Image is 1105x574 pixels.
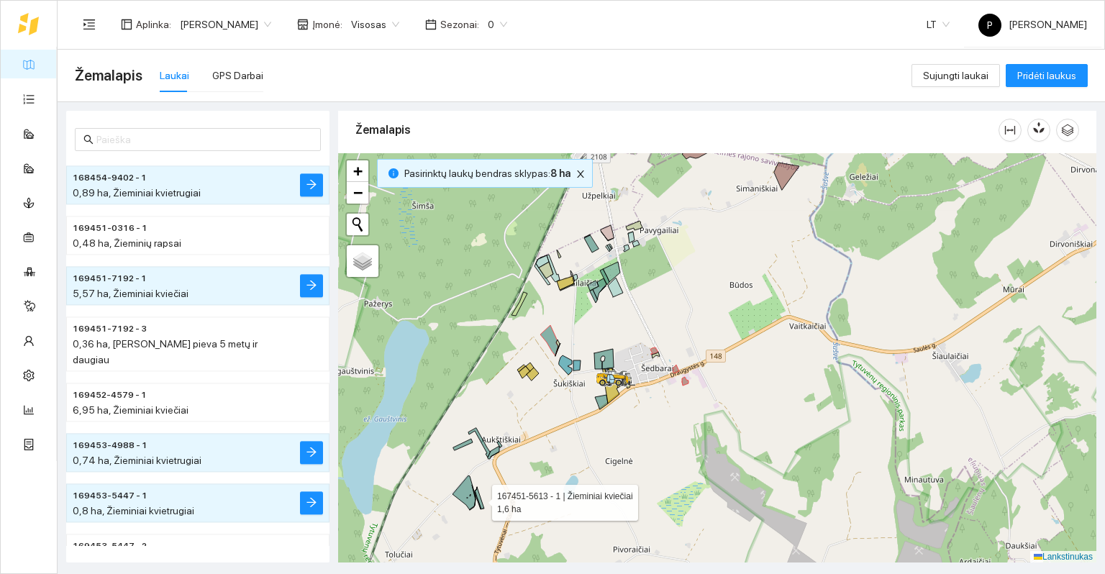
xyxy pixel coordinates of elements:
[999,124,1021,136] span: stulpelio plotis
[347,182,368,204] a: Atitolinti
[160,70,189,81] font: Laukai
[136,19,169,30] font: Aplinka
[83,135,94,145] span: paieška
[927,14,950,35] span: LT
[300,491,323,514] button: rodyklė į dešinę
[169,19,171,30] font: :
[351,19,386,30] font: Visosas
[999,119,1022,142] button: stulpelio plotis
[73,187,201,199] font: 0,89 ha, Žieminiai kvietrugiai
[987,19,993,31] font: P
[573,169,588,179] span: uždaryti
[911,70,1000,81] a: Sujungti laukai
[300,441,323,464] button: rodyklė į dešinę
[1006,64,1088,87] button: Pridėti laukus
[306,446,317,460] span: rodyklė į dešinę
[1034,552,1093,562] a: Lankstinukas
[212,70,263,81] font: GPS Darbai
[548,168,550,179] font: :
[353,183,363,201] font: −
[351,14,399,35] span: Visosas
[340,19,342,30] font: :
[73,404,188,416] font: 6,95 ha, Žieminiai kviečiai
[306,496,317,510] span: rodyklė į dešinę
[911,64,1000,87] button: Sujungti laukai
[312,19,340,30] font: Įmonė
[300,173,323,196] button: rodyklė į dešinę
[180,19,258,30] font: [PERSON_NAME]
[488,19,494,30] font: 0
[73,441,147,451] font: 169453-4988 - 1
[306,178,317,192] span: rodyklė į dešinę
[73,542,147,552] font: 169453-5447 - 2
[306,279,317,293] span: rodyklė į dešinę
[353,162,363,180] font: +
[73,540,147,554] span: 169453-5447 - 2
[923,70,988,81] font: Sujungti laukai
[83,18,96,31] span: meniu išskleidimas
[75,67,142,84] font: Žemalapis
[572,165,589,183] button: uždaryti
[73,323,147,337] span: 169451-7192 - 3
[96,132,312,147] input: Paieška
[1042,552,1093,562] font: Lankstinukas
[73,173,147,183] font: 168454-9402 - 1
[477,19,479,30] font: :
[1006,70,1088,81] a: Pridėti laukus
[73,224,147,234] font: 169451-0316 - 1
[75,10,104,39] button: meniu išskleidimas
[73,273,147,286] span: 169451-7192 - 1
[73,288,188,299] font: 5,57 ha, Žieminiai kviečiai
[927,19,937,30] font: LT
[73,172,147,186] span: 168454-9402 - 1
[347,160,368,182] a: Priartinti
[180,14,271,35] span: Paulius
[73,455,201,466] font: 0,74 ha, Žieminiai kvietrugiai
[300,274,323,297] button: rodyklė į dešinę
[73,389,147,403] span: 169452-4579 - 1
[550,168,570,179] font: 8 ha
[73,274,147,284] font: 169451-7192 - 1
[1009,19,1087,30] font: [PERSON_NAME]
[121,19,132,30] span: išdėstymas
[425,19,437,30] span: kalendorius
[1017,70,1076,81] font: Pridėti laukus
[73,490,147,504] span: 169453-5447 - 1
[404,168,548,179] font: Pasirinktų laukų bendras sklypas
[75,64,142,87] span: Žemalapis
[347,245,378,277] a: Sluoksniai
[73,222,147,236] span: 169451-0316 - 1
[488,14,507,35] span: 0
[73,338,258,365] font: 0,36 ha, [PERSON_NAME] pieva 5 metų ir daugiau
[297,19,309,30] span: parduotuvė
[73,505,194,516] font: 0,8 ha, Žieminiai kvietrugiai
[73,491,147,501] font: 169453-5447 - 1
[347,214,368,235] button: Pradėti naują paiešką
[440,19,477,30] font: Sezonai
[73,391,147,401] font: 169452-4579 - 1
[73,324,147,334] font: 169451-7192 - 3
[355,123,411,137] font: Žemalapis
[73,237,181,249] font: 0,48 ha, Žieminių rapsai
[73,439,147,453] span: 169453-4988 - 1
[388,168,399,178] span: informacijos ratas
